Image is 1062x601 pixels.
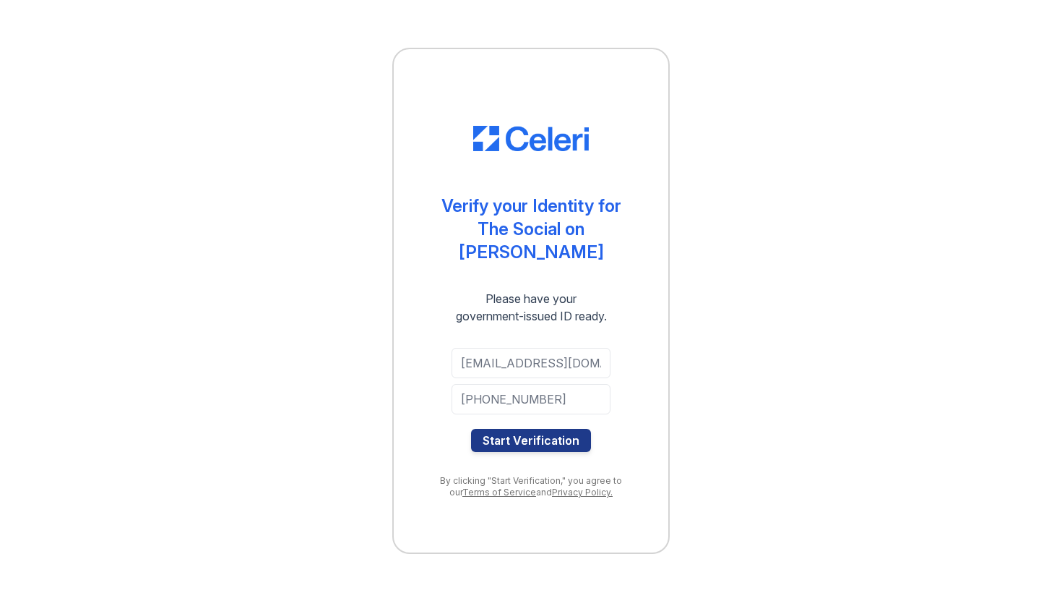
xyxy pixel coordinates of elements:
input: Email [452,348,610,378]
input: Phone [452,384,610,414]
a: Privacy Policy. [552,487,613,498]
button: Start Verification [471,429,591,452]
img: CE_Logo_Blue-a8612792a0a2168367f1c8372b55b34899dd931a85d93a1a3d3e32e68fde9ad4.png [473,126,589,152]
div: Verify your Identity for The Social on [PERSON_NAME] [423,195,639,264]
div: Please have your government-issued ID ready. [430,290,633,325]
a: Terms of Service [462,487,536,498]
div: By clicking "Start Verification," you agree to our and [423,475,639,498]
